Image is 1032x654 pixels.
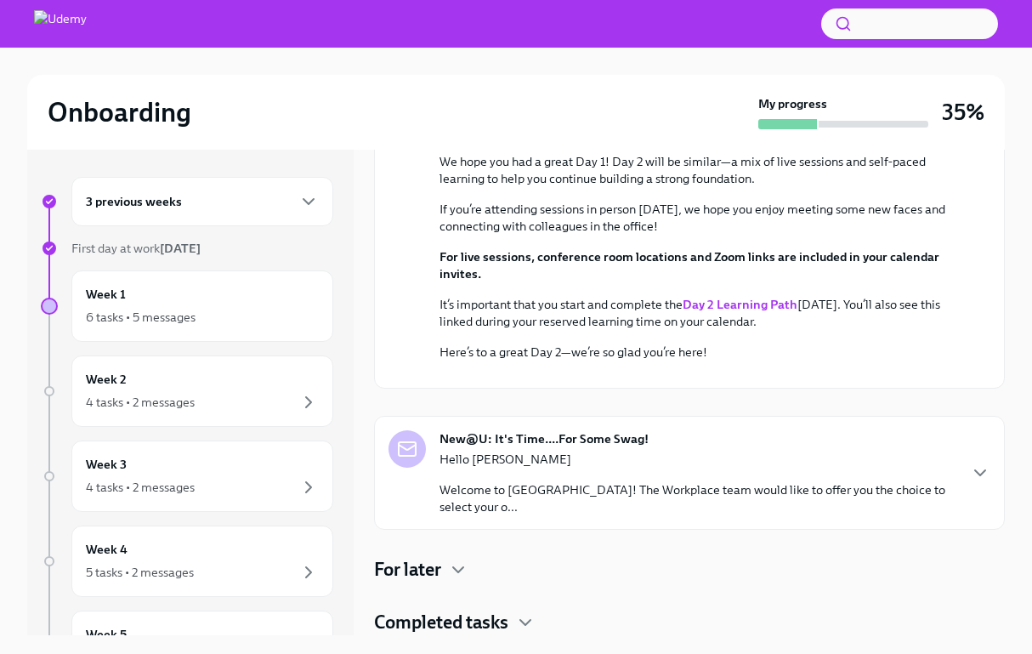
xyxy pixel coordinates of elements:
[160,241,201,256] strong: [DATE]
[439,153,963,187] p: We hope you had a great Day 1! Day 2 will be similar—a mix of live sessions and self-paced learni...
[439,481,956,515] p: Welcome to [GEOGRAPHIC_DATA]! The Workplace team would like to offer you the choice to select you...
[439,344,963,361] p: Here’s to a great Day 2—we’re so glad you’re here!
[439,451,956,468] p: Hello [PERSON_NAME]
[41,441,333,512] a: Week 34 tasks • 2 messages
[86,370,127,389] h6: Week 2
[41,355,333,427] a: Week 24 tasks • 2 messages
[41,240,333,257] a: First day at work[DATE]
[439,296,963,330] p: It’s important that you start and complete the [DATE]. You’ll also see this linked during your re...
[683,297,797,312] a: Day 2 Learning Path
[41,526,333,597] a: Week 45 tasks • 2 messages
[34,10,87,37] img: Udemy
[86,479,195,496] div: 4 tasks • 2 messages
[48,95,191,129] h2: Onboarding
[758,95,827,112] strong: My progress
[86,285,126,304] h6: Week 1
[41,270,333,342] a: Week 16 tasks • 5 messages
[86,192,182,211] h6: 3 previous weeks
[86,540,128,559] h6: Week 4
[439,430,649,447] strong: New@U: It's Time....For Some Swag!
[374,610,1005,635] div: Completed tasks
[86,309,196,326] div: 6 tasks • 5 messages
[71,177,333,226] div: 3 previous weeks
[374,557,441,583] h4: For later
[439,201,963,235] p: If you’re attending sessions in person [DATE], we hope you enjoy meeting some new faces and conne...
[374,557,1005,583] div: For later
[86,564,194,581] div: 5 tasks • 2 messages
[439,249,939,282] strong: For live sessions, conference room locations and Zoom links are included in your calendar invites.
[86,625,127,644] h6: Week 5
[942,97,984,128] h3: 35%
[86,455,127,474] h6: Week 3
[374,610,508,635] h4: Completed tasks
[71,241,201,256] span: First day at work
[86,394,195,411] div: 4 tasks • 2 messages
